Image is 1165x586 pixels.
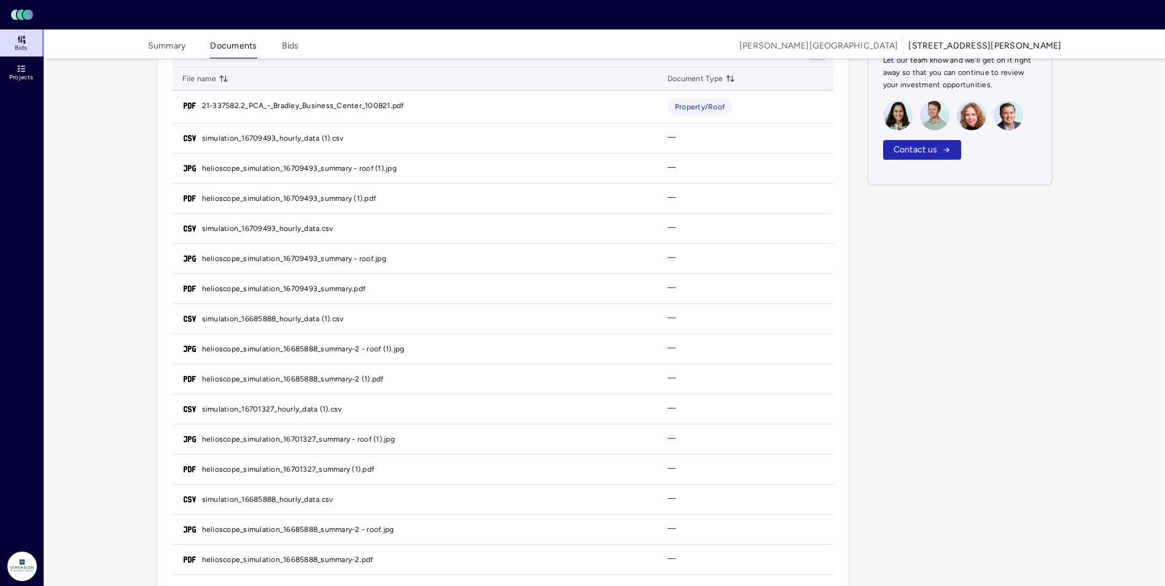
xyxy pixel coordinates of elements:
[883,139,962,160] a: Contact us
[202,463,375,475] a: helioscope_simulation_16701327_summary (1).pdf
[202,373,384,385] a: helioscope_simulation_16685888_summary-2 (1).pdf
[202,493,333,506] a: simulation_16685888_hourly_data.csv
[725,74,735,84] button: toggle sorting
[202,433,395,445] a: helioscope_simulation_16701327_summary - roof (1).jpg
[658,485,833,515] td: —
[894,143,938,157] span: Contact us
[148,32,299,58] div: tabs
[668,72,735,85] span: Document Type
[739,39,898,53] span: [PERSON_NAME][GEOGRAPHIC_DATA]
[202,403,342,415] a: simulation_16701327_hourly_data (1).csv
[908,39,1061,53] div: [STREET_ADDRESS][PERSON_NAME]
[15,44,27,52] span: Bids
[282,39,299,58] button: Bids
[883,54,1037,91] p: Let our team know and we’ll get on it right away so that you can continue to review your investme...
[658,515,833,545] td: —
[658,214,833,244] td: —
[658,244,833,274] td: —
[202,343,405,355] a: helioscope_simulation_16685888_summary-2 - roof (1).jpg
[202,192,376,205] a: helioscope_simulation_16709493_summary (1).pdf
[658,455,833,485] td: —
[658,154,833,184] td: —
[658,184,833,214] td: —
[202,313,344,325] a: simulation_16685888_hourly_data (1).csv
[202,100,404,112] a: 21-337582.2_PCA_-_Bradley_Business_Center_100821.pdf
[658,364,833,394] td: —
[202,222,333,235] a: simulation_16709493_hourly_data.csv
[7,552,37,581] img: Dimension Energy
[658,424,833,455] td: —
[658,274,833,304] td: —
[202,162,397,174] a: helioscope_simulation_16709493_summary - roof (1).jpg
[658,394,833,424] td: —
[658,304,833,334] td: —
[202,252,386,265] a: helioscope_simulation_16709493_summary - roof.jpg
[219,74,228,84] button: toggle sorting
[675,101,725,113] span: Property/Roof
[202,283,366,295] a: helioscope_simulation_16709493_summary.pdf
[658,545,833,575] td: —
[210,39,257,58] button: Documents
[658,334,833,364] td: —
[202,523,394,536] a: helioscope_simulation_16685888_summary-2 - roof.jpg
[182,72,228,85] span: File name
[202,553,373,566] a: helioscope_simulation_16685888_summary-2.pdf
[883,140,962,160] button: Contact us
[9,74,33,81] span: Projects
[202,132,344,144] a: simulation_16709493_hourly_data (1).csv
[148,39,186,58] button: Summary
[658,123,833,154] td: —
